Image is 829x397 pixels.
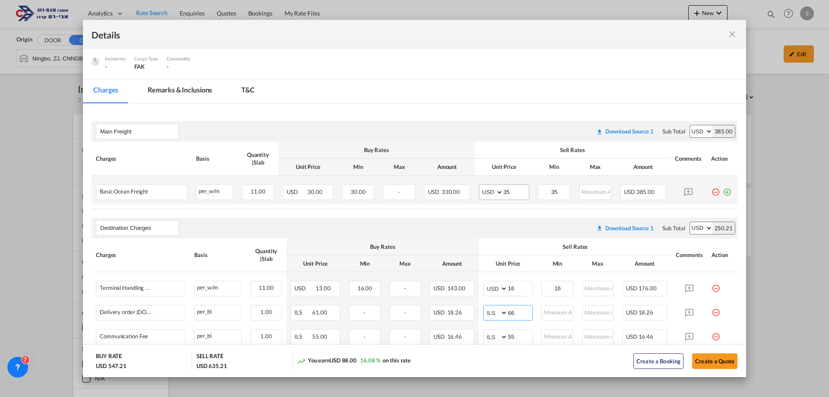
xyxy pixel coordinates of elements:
input: 35 [503,185,529,198]
div: - [105,63,126,70]
input: 61 [508,305,532,318]
input: Leg Name [100,125,178,138]
span: USD [433,309,446,316]
span: USD [433,285,446,292]
span: - [364,309,366,316]
th: Min [345,255,385,272]
input: Maximum Amount [583,330,613,343]
div: Download original source rate sheet [592,128,658,135]
md-tab-item: Charges [83,79,129,103]
md-icon: icon-plus-circle-outline green-400-fg [723,184,731,193]
th: Max [385,255,425,272]
div: 385.00 [712,125,735,137]
div: Cargo Type [134,55,158,63]
span: 55.00 [312,333,327,340]
div: Communication Fee [100,333,148,340]
th: Amount [420,159,475,175]
span: 61.00 [312,309,327,316]
span: 176.00 [639,285,657,292]
div: Download Source 1 [605,128,654,135]
md-icon: icon-minus-circle-outline red-400-fg pt-7 [712,305,720,314]
span: USD [294,285,314,292]
div: Basis [194,251,242,259]
div: Charges [96,155,187,162]
span: 1.00 [260,308,272,315]
th: Unit Price [278,159,338,175]
input: Minimum Amount [542,281,573,294]
th: Max [379,159,420,175]
input: Leg Name [100,222,178,235]
th: Amount [616,159,671,175]
div: FAK [134,63,158,70]
span: 16.08 % [360,357,380,364]
md-icon: icon-minus-circle-outline red-400-fg pt-7 [712,281,720,289]
div: Download original source rate sheet [596,128,654,135]
span: 143.00 [447,285,465,292]
span: - [404,309,406,316]
span: - [364,333,366,340]
span: 16.46 [639,333,654,340]
div: Buy Rates [291,243,475,251]
span: USD [626,333,637,340]
div: Basic Ocean Freight [100,188,148,195]
input: Minimum Amount [542,330,573,343]
div: Terminal Handling Charge - Destination [100,285,152,291]
th: Comments [671,238,707,272]
div: Commodity [167,55,190,63]
span: - [398,188,400,195]
md-pagination-wrapper: Use the left and right arrow keys to navigate between tabs [83,79,274,103]
div: Buy Rates [283,146,470,154]
th: Action [707,142,737,175]
input: Maximum Amount [583,281,613,294]
span: 16.46 [447,333,462,340]
th: Max [575,159,616,175]
span: 385.00 [636,188,655,195]
div: Download original source rate sheet [592,225,658,232]
button: Download original source rate sheet [592,220,658,236]
span: 1.00 [260,333,272,340]
th: Action [707,238,737,272]
div: USD 635.21 [196,362,227,370]
input: 55 [508,330,532,343]
th: Min [338,159,379,175]
div: You earn on this rate [297,356,411,365]
th: Unit Price [479,255,537,272]
span: USD 88.00 [329,357,357,364]
div: per_w/m [196,185,233,196]
div: Delivery order (DO Fee) [100,309,152,315]
input: Minimum Amount [542,305,573,318]
md-dialog: Port of Loading ... [83,20,746,377]
span: 18.26 [447,309,462,316]
div: Sub Total [662,224,685,232]
span: - [404,285,406,292]
th: Amount [425,255,479,272]
div: per_bl [195,305,241,316]
div: per_w/m [195,281,241,292]
span: 30.00 [307,188,323,195]
span: 13.00 [316,285,331,292]
span: 30.00 [351,188,366,195]
span: 11.00 [250,188,266,195]
button: Download original source rate sheet [592,124,658,139]
th: Max [578,255,618,272]
div: Incoterms [105,55,126,63]
div: Download Source 1 [605,225,654,232]
span: ILS [294,309,311,316]
th: Unit Price [286,255,345,272]
span: USD [626,309,637,316]
md-tab-item: T&C [231,79,265,103]
div: Basis [196,155,233,162]
span: 16.00 [358,285,373,292]
span: - [404,333,406,340]
span: - [167,63,169,70]
span: 18.26 [639,309,654,316]
th: Min [534,159,575,175]
th: Amount [618,255,671,272]
input: Maximum Amount [580,185,611,198]
th: Unit Price [475,159,534,175]
div: 250.21 [712,222,735,234]
th: Comments [671,142,707,175]
img: cargo.png [90,57,100,66]
md-icon: icon-download [596,225,603,232]
span: 330.00 [442,188,460,195]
